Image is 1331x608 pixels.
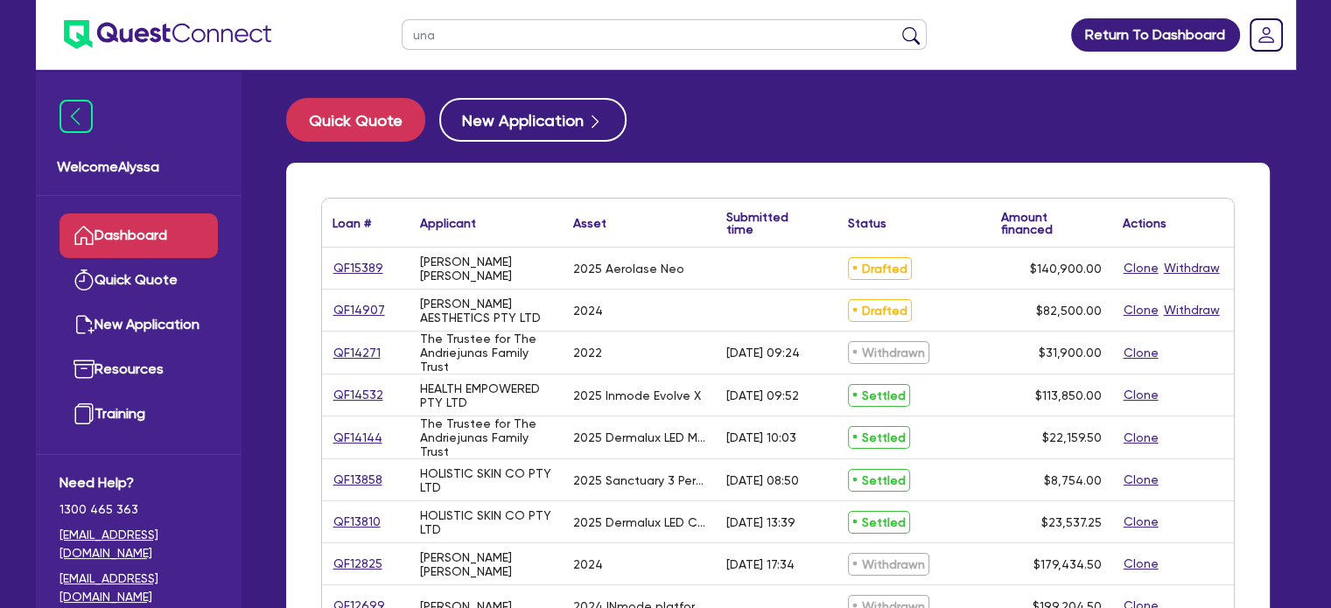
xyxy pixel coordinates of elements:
[60,258,218,303] a: Quick Quote
[726,346,800,360] div: [DATE] 09:24
[1001,211,1102,235] div: Amount financed
[848,217,886,229] div: Status
[60,100,93,133] img: icon-menu-close
[848,257,912,280] span: Drafted
[573,388,701,402] div: 2025 Inmode Evolve X
[1123,428,1159,448] button: Clone
[1163,258,1221,278] button: Withdraw
[573,473,705,487] div: 2025 Sanctuary 3 Person Sauna
[420,466,552,494] div: HOLISTIC SKIN CO PTY LTD
[439,98,627,142] button: New Application
[1035,388,1102,402] span: $113,850.00
[573,262,684,276] div: 2025 Aerolase Neo
[1123,258,1159,278] button: Clone
[1044,473,1102,487] span: $8,754.00
[726,388,799,402] div: [DATE] 09:52
[848,299,912,322] span: Drafted
[573,430,705,444] div: 2025 Dermalux LED MD
[60,392,218,437] a: Training
[1033,557,1102,571] span: $179,434.50
[1123,470,1159,490] button: Clone
[60,472,218,493] span: Need Help?
[286,98,425,142] button: Quick Quote
[1163,300,1221,320] button: Withdraw
[1071,18,1240,52] a: Return To Dashboard
[74,359,95,380] img: resources
[333,470,383,490] a: QF13858
[1042,430,1102,444] span: $22,159.50
[1039,346,1102,360] span: $31,900.00
[848,511,910,534] span: Settled
[60,526,218,563] a: [EMAIL_ADDRESS][DOMAIN_NAME]
[1123,343,1159,363] button: Clone
[420,381,552,409] div: HEALTH EMPOWERED PTY LTD
[1041,515,1102,529] span: $23,537.25
[420,508,552,536] div: HOLISTIC SKIN CO PTY LTD
[333,300,386,320] a: QF14907
[848,426,910,449] span: Settled
[1123,554,1159,574] button: Clone
[286,98,439,142] a: Quick Quote
[74,403,95,424] img: training
[333,258,384,278] a: QF15389
[60,500,218,519] span: 1300 465 363
[333,217,371,229] div: Loan #
[402,19,927,50] input: Search by name, application ID or mobile number...
[848,553,929,576] span: Withdrawn
[848,469,910,492] span: Settled
[333,385,384,405] a: QF14532
[573,515,705,529] div: 2025 Dermalux LED Compact LITE
[420,255,552,283] div: [PERSON_NAME] [PERSON_NAME]
[1123,512,1159,532] button: Clone
[1123,300,1159,320] button: Clone
[420,416,552,458] div: The Trustee for The Andriejunas Family Trust
[1123,385,1159,405] button: Clone
[57,157,221,178] span: Welcome Alyssa
[726,430,796,444] div: [DATE] 10:03
[74,314,95,335] img: new-application
[60,570,218,606] a: [EMAIL_ADDRESS][DOMAIN_NAME]
[420,550,552,578] div: [PERSON_NAME] [PERSON_NAME]
[848,384,910,407] span: Settled
[573,217,606,229] div: Asset
[726,515,795,529] div: [DATE] 13:39
[333,428,383,448] a: QF14144
[573,557,603,571] div: 2024
[726,211,811,235] div: Submitted time
[64,20,271,49] img: quest-connect-logo-blue
[1036,304,1102,318] span: $82,500.00
[60,303,218,347] a: New Application
[74,269,95,290] img: quick-quote
[333,512,382,532] a: QF13810
[420,332,552,374] div: The Trustee for The Andriejunas Family Trust
[848,341,929,364] span: Withdrawn
[1123,217,1166,229] div: Actions
[1030,262,1102,276] span: $140,900.00
[333,554,383,574] a: QF12825
[726,473,799,487] div: [DATE] 08:50
[420,217,476,229] div: Applicant
[1243,12,1289,58] a: Dropdown toggle
[726,557,795,571] div: [DATE] 17:34
[420,297,552,325] div: [PERSON_NAME] AESTHETICS PTY LTD
[573,304,603,318] div: 2024
[573,346,602,360] div: 2022
[60,213,218,258] a: Dashboard
[333,343,382,363] a: QF14271
[60,347,218,392] a: Resources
